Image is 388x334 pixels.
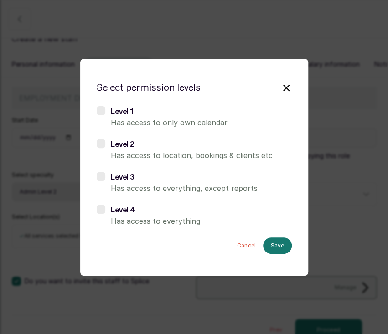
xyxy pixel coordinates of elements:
p: Has access to location, bookings & clients etc [111,150,292,161]
button: Save [263,237,291,254]
button: Cancel [229,237,263,254]
p: Has access to everything, except reports [111,183,292,194]
h6: Level 2 [111,139,292,150]
p: Has access to only own calendar [111,117,292,128]
h6: Level 3 [111,172,292,183]
h2: Select permission levels [97,81,201,95]
h6: Level 4 [111,205,292,216]
h6: Level 1 [111,106,292,117]
p: Has access to everything [111,216,292,226]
